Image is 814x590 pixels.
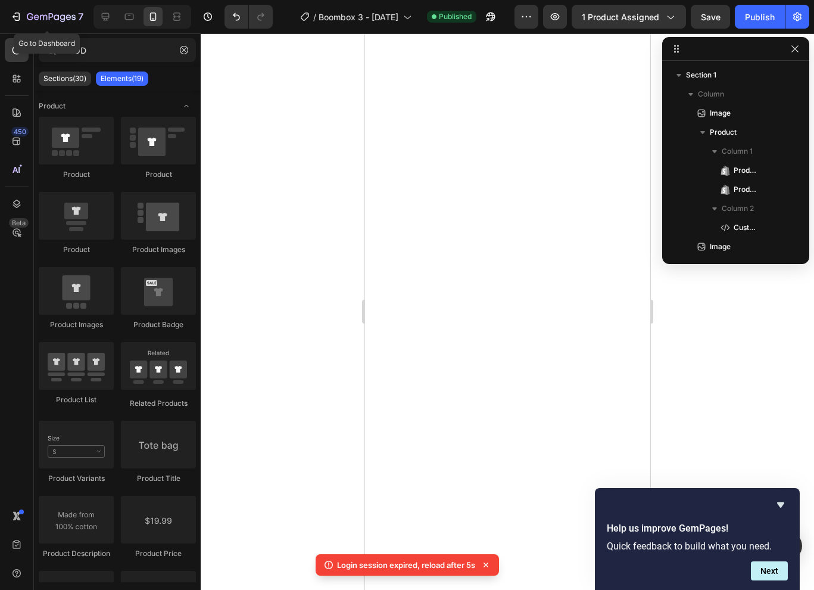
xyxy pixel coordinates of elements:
[701,12,721,22] span: Save
[439,11,472,22] span: Published
[177,97,196,116] span: Toggle open
[745,11,775,23] div: Publish
[121,548,196,559] div: Product Price
[734,222,759,234] span: Custom Code
[319,11,398,23] span: Boombox 3 - [DATE]
[572,5,686,29] button: 1 product assigned
[43,74,86,83] p: Sections(30)
[121,169,196,180] div: Product
[121,473,196,484] div: Product Title
[691,5,730,29] button: Save
[39,101,66,111] span: Product
[686,69,716,81] span: Section 1
[365,33,650,590] iframe: Design area
[121,319,196,330] div: Product Badge
[121,244,196,255] div: Product Images
[751,561,788,580] button: Next question
[101,74,144,83] p: Elements(19)
[313,11,316,23] span: /
[5,5,89,29] button: 7
[39,169,114,180] div: Product
[337,559,475,571] p: Login session expired, reload after 5s
[39,244,114,255] div: Product
[121,398,196,409] div: Related Products
[39,319,114,330] div: Product Images
[722,203,754,215] span: Column 2
[607,541,788,552] p: Quick feedback to build what you need.
[607,521,788,536] h2: Help us improve GemPages!
[9,218,29,228] div: Beta
[582,11,659,23] span: 1 product assigned
[39,38,196,62] input: Search Sections & Elements
[698,88,724,100] span: Column
[78,10,83,24] p: 7
[722,145,753,157] span: Column 1
[734,184,759,195] span: Product Variants & Swatches
[710,126,737,138] span: Product
[39,548,114,559] div: Product Description
[607,498,788,580] div: Help us improve GemPages!
[710,107,731,119] span: Image
[710,241,731,253] span: Image
[224,5,273,29] div: Undo/Redo
[734,164,759,176] span: Product Images
[11,127,29,136] div: 450
[774,498,788,512] button: Hide survey
[39,473,114,484] div: Product Variants
[735,5,785,29] button: Publish
[39,395,114,405] div: Product List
